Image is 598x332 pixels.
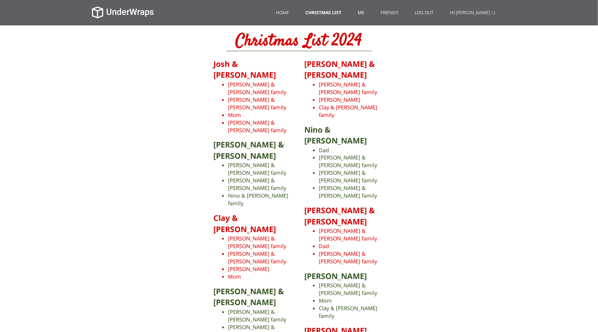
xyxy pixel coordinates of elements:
[319,304,385,320] li: Clay & [PERSON_NAME] family
[319,184,385,199] li: [PERSON_NAME] & [PERSON_NAME] family
[319,169,385,184] li: [PERSON_NAME] & [PERSON_NAME] family
[228,81,294,96] li: [PERSON_NAME] & [PERSON_NAME] family
[305,271,385,282] div: [PERSON_NAME]
[228,111,294,119] li: Mom
[214,286,294,308] div: [PERSON_NAME] & [PERSON_NAME]
[228,96,294,111] li: [PERSON_NAME] & [PERSON_NAME] family
[305,124,385,146] div: Nino & [PERSON_NAME]
[228,265,294,273] li: [PERSON_NAME]
[319,250,385,265] li: [PERSON_NAME] & [PERSON_NAME] family
[228,308,294,323] li: [PERSON_NAME] & [PERSON_NAME] family
[319,96,385,104] li: [PERSON_NAME]
[228,119,294,134] li: [PERSON_NAME] & [PERSON_NAME] family
[228,273,294,280] li: Mom
[319,154,385,169] li: [PERSON_NAME] & [PERSON_NAME] family
[107,7,154,17] span: UnderWraps
[319,242,385,250] li: Dad
[228,192,294,207] li: Nino & [PERSON_NAME] family
[214,139,294,161] div: [PERSON_NAME] & [PERSON_NAME]
[319,227,385,242] li: [PERSON_NAME] & [PERSON_NAME] family
[92,7,154,17] a: UnderWraps
[319,297,385,304] li: Mom
[228,250,294,265] li: [PERSON_NAME] & [PERSON_NAME] family
[228,161,294,177] li: [PERSON_NAME] & [PERSON_NAME] family
[319,81,385,96] li: [PERSON_NAME] & [PERSON_NAME] family
[226,33,372,51] h1: Christmas List 2024
[319,146,385,154] li: Dad
[228,177,294,192] li: [PERSON_NAME] & [PERSON_NAME] family
[305,58,385,81] div: [PERSON_NAME] & [PERSON_NAME]
[214,212,294,235] div: Clay & [PERSON_NAME]
[214,58,294,81] div: Josh & [PERSON_NAME]
[319,282,385,297] li: [PERSON_NAME] & [PERSON_NAME] family
[305,205,385,227] div: [PERSON_NAME] & [PERSON_NAME]
[228,235,294,250] li: [PERSON_NAME] & [PERSON_NAME] family
[319,104,385,119] li: Clay & [PERSON_NAME] family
